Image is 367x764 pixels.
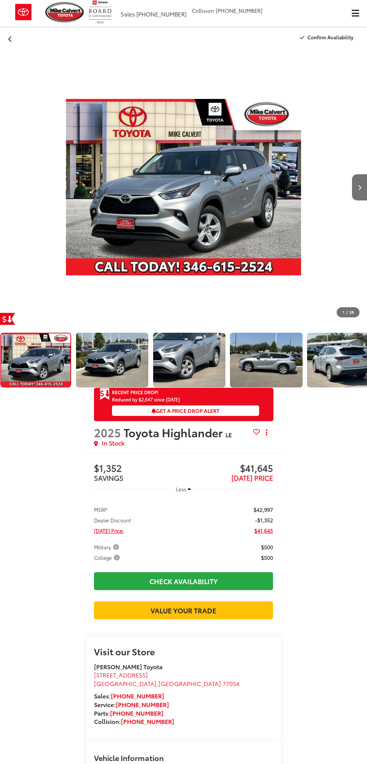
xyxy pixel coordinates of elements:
span: [PHONE_NUMBER] [216,7,263,14]
img: 2025 Toyota Highlander LE [75,332,149,388]
span: Collision [192,7,214,14]
strong: Parts: [94,709,163,717]
span: $1,352 [94,463,183,474]
span: [DATE] Price: [94,527,124,534]
span: -$1,352 [255,516,273,524]
a: [PHONE_NUMBER] [116,700,169,709]
h2: Vehicle Information [94,754,164,762]
span: Dealer Discount [94,516,131,524]
span: College [94,554,121,561]
h2: Visit our Store [94,646,273,656]
button: College [94,554,122,561]
span: Sales [121,10,135,18]
a: Expand Photo 0 [0,333,71,387]
span: [STREET_ADDRESS] [94,670,148,679]
strong: Collision: [94,717,174,725]
img: 2025 Toyota Highlander LE [152,332,226,388]
button: Confirm Availability [296,31,360,44]
img: 2025 Toyota Highlander LE [229,332,303,388]
img: 2025 Toyota Highlander LE [66,49,301,325]
span: dropdown dots [266,429,267,435]
span: Toyota Highlander [124,424,225,440]
strong: [PERSON_NAME] Toyota [94,662,163,671]
span: [PHONE_NUMBER] [136,10,186,18]
img: 2025 Toyota Highlander LE [0,333,71,387]
span: Confirm Availability [307,34,354,40]
button: Less [172,482,195,496]
span: MSRP: [94,506,109,513]
span: LE [225,430,232,439]
span: $500 [261,554,273,561]
a: Expand Photo 2 [153,333,225,387]
a: Get Price Drop Alert Recent Price Drop! [94,388,273,397]
span: 1 [343,309,344,315]
a: [STREET_ADDRESS] [GEOGRAPHIC_DATA],[GEOGRAPHIC_DATA] 77054 [94,670,239,688]
span: Military [94,543,121,551]
a: [PHONE_NUMBER] [121,717,174,725]
span: 28 [349,309,354,315]
a: Value Your Trade [94,601,273,619]
span: Less [176,486,186,492]
span: $500 [261,543,273,551]
a: [PHONE_NUMBER] [111,691,164,700]
span: Get a Price Drop Alert [151,407,219,414]
a: [PHONE_NUMBER] [110,709,163,717]
span: Reduced by $2,647 since [DATE] [112,397,259,402]
span: , [94,679,239,688]
span: [GEOGRAPHIC_DATA] [158,679,221,688]
button: Actions [260,426,273,439]
strong: Sales: [94,691,164,700]
span: $41,645 [183,463,273,474]
span: SAVINGS [94,473,124,483]
span: Get Price Drop Alert [100,388,110,401]
span: [GEOGRAPHIC_DATA] [94,679,157,688]
a: Check Availability [94,572,273,590]
strong: Service: [94,700,169,709]
a: Expand Photo 3 [230,333,302,387]
span: / [345,309,348,315]
span: 2025 [94,424,121,440]
span: [DATE] PRICE [231,473,273,483]
button: Next image [352,174,367,200]
button: Military [94,543,122,551]
a: Expand Photo 1 [76,333,148,387]
span: In Stock [102,439,124,447]
span: Recent Price Drop! [112,389,158,395]
span: 77054 [222,679,239,688]
span: $41,645 [254,527,273,534]
img: Mike Calvert Toyota [45,2,85,22]
span: $42,997 [254,506,273,513]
